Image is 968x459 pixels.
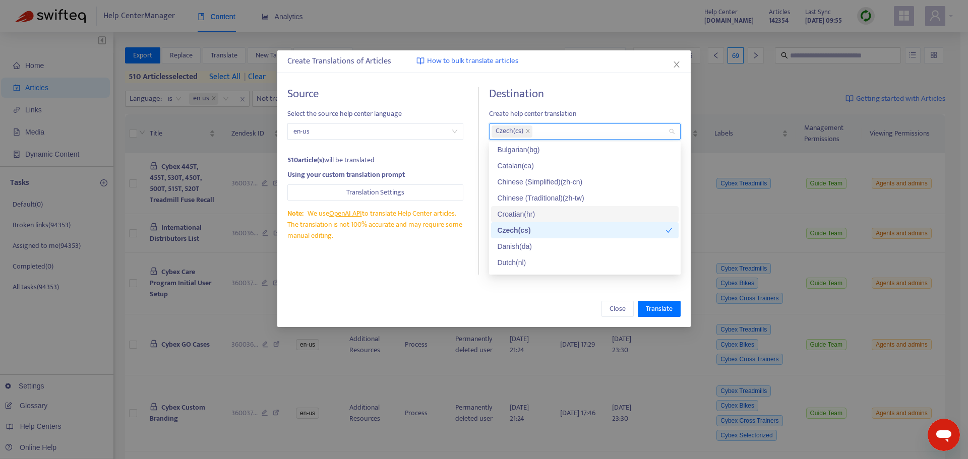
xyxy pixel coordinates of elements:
[610,303,626,314] span: Close
[287,169,463,180] div: Using your custom translation prompt
[489,87,681,101] h4: Destination
[287,155,463,166] div: will be translated
[525,128,530,135] span: close
[496,125,523,138] span: Czech ( cs )
[416,57,425,65] img: image-link
[928,419,960,451] iframe: Button to launch messaging window
[497,176,673,187] div: Chinese (Simplified) ( zh-cn )
[427,55,518,67] span: How to bulk translate articles
[287,108,463,119] span: Select the source help center language
[497,225,665,236] div: Czech ( cs )
[638,301,681,317] button: Translate
[601,301,634,317] button: Close
[346,187,404,198] span: Translation Settings
[287,87,463,101] h4: Source
[665,227,673,234] span: check
[329,208,362,219] a: OpenAI API
[497,209,673,220] div: Croatian ( hr )
[287,55,681,68] div: Create Translations of Articles
[673,60,681,69] span: close
[489,108,681,119] span: Create help center translation
[293,124,457,139] span: en-us
[671,59,682,70] button: Close
[287,184,463,201] button: Translation Settings
[497,144,673,155] div: Bulgarian ( bg )
[497,192,673,204] div: Chinese (Traditional) ( zh-tw )
[287,154,324,166] strong: 510 article(s)
[416,55,518,67] a: How to bulk translate articles
[497,160,673,171] div: Catalan ( ca )
[497,257,673,268] div: Dutch ( nl )
[287,208,304,219] span: Note:
[646,303,673,314] span: Translate
[287,208,463,241] div: We use to translate Help Center articles. The translation is not 100% accurate and may require so...
[497,241,673,252] div: Danish ( da )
